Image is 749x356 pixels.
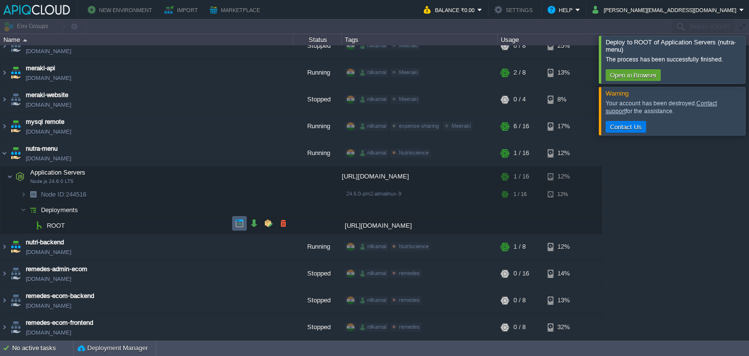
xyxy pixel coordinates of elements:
[40,190,88,198] span: 244516
[26,90,68,100] a: meraki-website
[293,59,342,86] div: Running
[342,167,498,186] div: [URL][DOMAIN_NAME]
[0,59,8,86] img: AMDAwAAAACH5BAEAAAAALAAAAAABAAEAAAICRAEAOw==
[88,4,155,16] button: New Environment
[548,4,575,16] button: Help
[78,343,148,353] button: Deployment Manager
[293,140,342,166] div: Running
[0,287,8,314] img: AMDAwAAAACH5BAEAAAAALAAAAAABAAEAAAICRAEAOw==
[26,274,71,284] a: [DOMAIN_NAME]
[26,46,71,56] a: [DOMAIN_NAME]
[548,113,579,139] div: 17%
[358,122,388,131] div: nilkamal
[26,264,87,274] a: remedes-admin-ecom
[26,291,94,301] span: remedes-ecom-backend
[498,34,601,45] div: Usage
[293,314,342,340] div: Stopped
[7,167,13,186] img: AMDAwAAAACH5BAEAAAAALAAAAAABAAEAAAICRAEAOw==
[26,117,64,127] a: mysql remote
[358,242,388,251] div: nilkamal
[513,33,526,59] div: 0 / 8
[26,73,71,83] a: [DOMAIN_NAME]
[29,169,87,176] a: Application ServersNode.js 24.6.0 LTS
[548,287,579,314] div: 13%
[26,202,40,218] img: AMDAwAAAACH5BAEAAAAALAAAAAABAAEAAAICRAEAOw==
[358,68,388,77] div: nilkamal
[548,140,579,166] div: 12%
[399,297,420,303] span: remedes
[30,178,74,184] span: Node.js 24.6.0 LTS
[399,96,418,102] span: Meeraki
[513,287,526,314] div: 0 / 8
[606,99,743,115] div: Your account has been destroyed. for the assistance.
[293,33,342,59] div: Stopped
[513,167,529,186] div: 1 / 16
[342,34,497,45] div: Tags
[424,4,477,16] button: Balance ₹0.00
[606,90,629,97] span: Warning
[358,296,388,305] div: nilkamal
[513,86,526,113] div: 0 / 4
[293,234,342,260] div: Running
[399,150,429,156] span: Nutriscience
[513,140,529,166] div: 1 / 16
[9,287,22,314] img: AMDAwAAAACH5BAEAAAAALAAAAAABAAEAAAICRAEAOw==
[20,202,26,218] img: AMDAwAAAACH5BAEAAAAALAAAAAABAAEAAAICRAEAOw==
[548,86,579,113] div: 8%
[548,187,579,202] div: 12%
[0,86,8,113] img: AMDAwAAAACH5BAEAAAAALAAAAAABAAEAAAICRAEAOw==
[26,187,40,202] img: AMDAwAAAACH5BAEAAAAALAAAAAABAAEAAAICRAEAOw==
[358,149,388,158] div: nilkamal
[0,113,8,139] img: AMDAwAAAACH5BAEAAAAALAAAAAABAAEAAAICRAEAOw==
[494,4,535,16] button: Settings
[26,328,71,337] a: [DOMAIN_NAME]
[293,287,342,314] div: Stopped
[513,187,527,202] div: 1 / 16
[592,4,739,16] button: [PERSON_NAME][EMAIL_ADDRESS][DOMAIN_NAME]
[0,234,8,260] img: AMDAwAAAACH5BAEAAAAALAAAAAABAAEAAAICRAEAOw==
[164,4,201,16] button: Import
[26,237,64,247] a: nutri-backend
[399,123,439,129] span: expense-sharing
[607,122,645,131] button: Contact Us
[399,69,418,75] span: Meeraki
[606,39,736,53] span: Deploy to ROOT of Application Servers (nutra-menu)
[20,187,26,202] img: AMDAwAAAACH5BAEAAAAALAAAAAABAAEAAAICRAEAOw==
[26,100,71,110] a: [DOMAIN_NAME]
[358,269,388,278] div: nilkamal
[294,34,341,45] div: Status
[32,218,46,233] img: AMDAwAAAACH5BAEAAAAALAAAAAABAAEAAAICRAEAOw==
[13,167,27,186] img: AMDAwAAAACH5BAEAAAAALAAAAAABAAEAAAICRAEAOw==
[46,221,66,230] a: ROOT
[399,243,429,249] span: Nutriscience
[26,144,58,154] a: nutra-menu
[606,56,743,63] div: The process has been successfully finished.
[399,42,418,48] span: Meeraki
[26,318,93,328] a: remedes-ecom-frontend
[0,260,8,287] img: AMDAwAAAACH5BAEAAAAALAAAAAABAAEAAAICRAEAOw==
[293,86,342,113] div: Stopped
[548,167,579,186] div: 12%
[452,123,471,129] span: Meeraki
[26,218,32,233] img: AMDAwAAAACH5BAEAAAAALAAAAAABAAEAAAICRAEAOw==
[26,63,55,73] a: meraki-api
[40,206,79,214] a: Deployments
[0,33,8,59] img: AMDAwAAAACH5BAEAAAAALAAAAAABAAEAAAICRAEAOw==
[9,59,22,86] img: AMDAwAAAACH5BAEAAAAALAAAAAABAAEAAAICRAEAOw==
[9,314,22,340] img: AMDAwAAAACH5BAEAAAAALAAAAAABAAEAAAICRAEAOw==
[293,260,342,287] div: Stopped
[23,39,27,41] img: AMDAwAAAACH5BAEAAAAALAAAAAABAAEAAAICRAEAOw==
[548,314,579,340] div: 32%
[9,140,22,166] img: AMDAwAAAACH5BAEAAAAALAAAAAABAAEAAAICRAEAOw==
[342,218,498,233] div: [URL][DOMAIN_NAME]
[607,71,659,79] button: Open in Browser
[399,324,420,330] span: remedes
[358,41,388,50] div: nilkamal
[26,127,71,137] span: [DOMAIN_NAME]
[0,140,8,166] img: AMDAwAAAACH5BAEAAAAALAAAAAABAAEAAAICRAEAOw==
